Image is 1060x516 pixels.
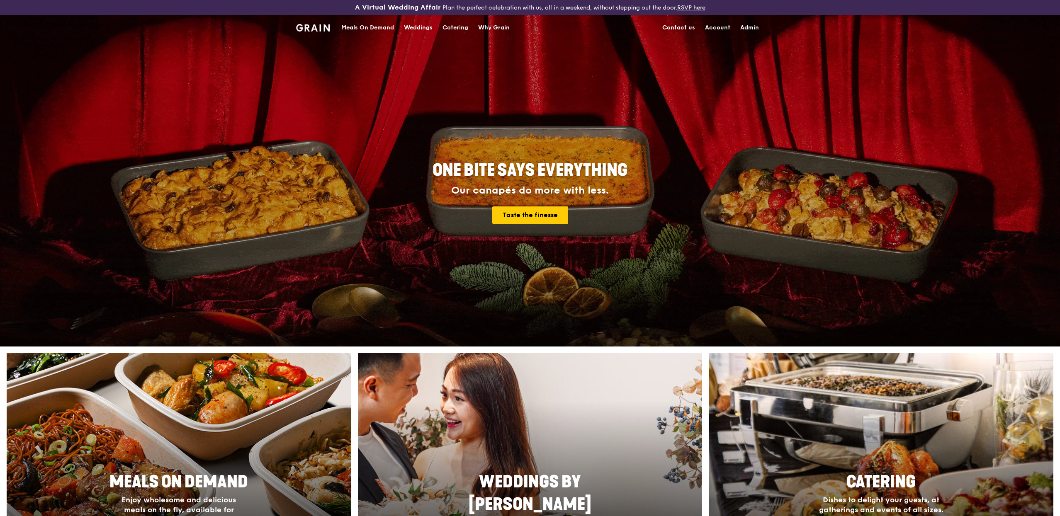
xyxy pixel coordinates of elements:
[735,15,764,40] a: Admin
[819,495,943,514] span: Dishes to delight your guests, at gatherings and events of all sizes.
[473,15,515,40] a: Why Grain
[399,15,438,40] a: Weddings
[381,185,679,196] div: Our canapés do more with less.
[109,472,248,492] span: Meals On Demand
[296,15,330,39] a: GrainGrain
[433,160,627,180] span: ONE BITE SAYS EVERYTHING
[341,15,394,40] div: Meals On Demand
[478,15,510,40] div: Why Grain
[677,4,705,11] a: RSVP here
[846,472,916,492] span: Catering
[442,15,468,40] div: Catering
[291,3,769,12] div: Plan the perfect celebration with us, all in a weekend, without stepping out the door.
[492,206,568,224] a: Taste the finesse
[469,472,591,514] span: Weddings by [PERSON_NAME]
[700,15,735,40] a: Account
[657,15,700,40] a: Contact us
[296,24,330,31] img: Grain
[355,3,441,12] h3: A Virtual Wedding Affair
[438,15,473,40] a: Catering
[404,15,433,40] div: Weddings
